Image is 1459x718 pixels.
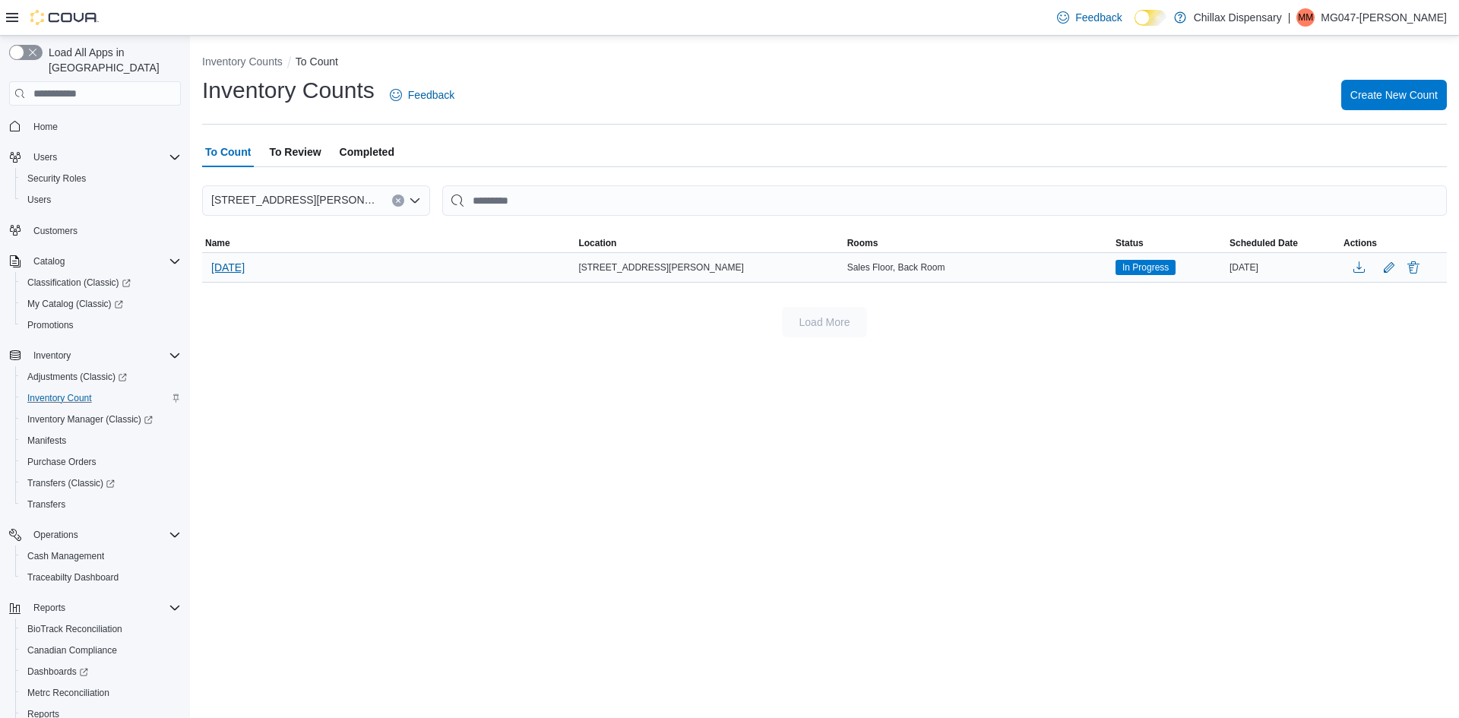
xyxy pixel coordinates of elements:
[202,234,575,252] button: Name
[409,195,421,207] button: Open list of options
[575,234,843,252] button: Location
[3,345,187,366] button: Inventory
[27,252,181,270] span: Catalog
[1122,261,1169,274] span: In Progress
[202,55,283,68] button: Inventory Counts
[205,237,230,249] span: Name
[27,498,65,511] span: Transfers
[15,682,187,704] button: Metrc Reconciliation
[33,602,65,614] span: Reports
[33,225,78,237] span: Customers
[1194,8,1282,27] p: Chillax Dispensary
[1350,87,1438,103] span: Create New Count
[21,547,110,565] a: Cash Management
[15,640,187,661] button: Canadian Compliance
[1321,8,1447,27] p: MG047-[PERSON_NAME]
[15,661,187,682] a: Dashboards
[1075,10,1122,25] span: Feedback
[21,432,72,450] a: Manifests
[27,172,86,185] span: Security Roles
[21,641,123,659] a: Canadian Compliance
[782,307,867,337] button: Load More
[27,666,88,678] span: Dashboards
[799,315,850,330] span: Load More
[1404,258,1423,277] button: Delete
[21,389,181,407] span: Inventory Count
[21,547,181,565] span: Cash Management
[1116,237,1144,249] span: Status
[21,568,181,587] span: Traceabilty Dashboard
[844,234,1112,252] button: Rooms
[27,346,77,365] button: Inventory
[1380,256,1398,279] button: Edit count details
[3,220,187,242] button: Customers
[27,599,181,617] span: Reports
[578,237,616,249] span: Location
[27,571,119,584] span: Traceabilty Dashboard
[15,189,187,210] button: Users
[21,274,137,292] a: Classification (Classic)
[27,194,51,206] span: Users
[21,274,181,292] span: Classification (Classic)
[1298,8,1313,27] span: MM
[21,495,71,514] a: Transfers
[21,316,80,334] a: Promotions
[3,115,187,137] button: Home
[211,191,377,209] span: [STREET_ADDRESS][PERSON_NAME]
[269,137,321,167] span: To Review
[1288,8,1291,27] p: |
[21,169,92,188] a: Security Roles
[21,474,181,492] span: Transfers (Classic)
[21,620,181,638] span: BioTrack Reconciliation
[21,410,159,429] a: Inventory Manager (Classic)
[1226,258,1340,277] div: [DATE]
[21,641,181,659] span: Canadian Compliance
[21,295,129,313] a: My Catalog (Classic)
[27,623,122,635] span: BioTrack Reconciliation
[21,620,128,638] a: BioTrack Reconciliation
[27,644,117,656] span: Canadian Compliance
[21,368,133,386] a: Adjustments (Classic)
[384,80,460,110] a: Feedback
[202,54,1447,72] nav: An example of EuiBreadcrumbs
[33,529,78,541] span: Operations
[1341,80,1447,110] button: Create New Count
[3,597,187,618] button: Reports
[15,315,187,336] button: Promotions
[211,260,245,275] span: [DATE]
[15,494,187,515] button: Transfers
[33,350,71,362] span: Inventory
[27,435,66,447] span: Manifests
[392,195,404,207] button: Clear input
[27,298,123,310] span: My Catalog (Classic)
[27,148,63,166] button: Users
[205,137,251,167] span: To Count
[27,148,181,166] span: Users
[1116,260,1176,275] span: In Progress
[15,567,187,588] button: Traceabilty Dashboard
[27,413,153,425] span: Inventory Manager (Classic)
[15,409,187,430] a: Inventory Manager (Classic)
[27,116,181,135] span: Home
[27,222,84,240] a: Customers
[202,75,375,106] h1: Inventory Counts
[33,151,57,163] span: Users
[27,477,115,489] span: Transfers (Classic)
[3,251,187,272] button: Catalog
[27,371,127,383] span: Adjustments (Classic)
[21,368,181,386] span: Adjustments (Classic)
[21,389,98,407] a: Inventory Count
[15,272,187,293] a: Classification (Classic)
[27,277,131,289] span: Classification (Classic)
[27,252,71,270] button: Catalog
[30,10,99,25] img: Cova
[408,87,454,103] span: Feedback
[27,221,181,240] span: Customers
[1226,234,1340,252] button: Scheduled Date
[205,256,251,279] button: [DATE]
[27,550,104,562] span: Cash Management
[1296,8,1315,27] div: MG047-Maya Espinoza
[21,495,181,514] span: Transfers
[21,663,94,681] a: Dashboards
